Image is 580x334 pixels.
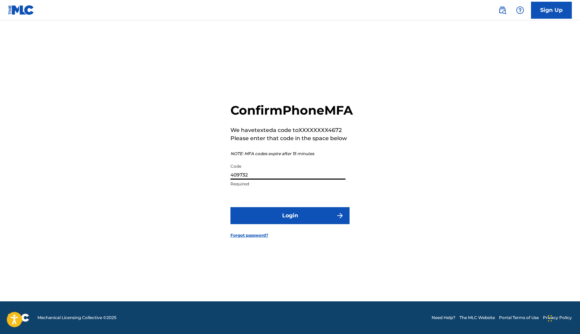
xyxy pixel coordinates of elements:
button: Login [230,207,350,224]
div: Help [513,3,527,17]
img: help [516,6,524,14]
p: NOTE: MFA codes expire after 15 minutes [230,151,353,157]
img: MLC Logo [8,5,34,15]
a: Portal Terms of Use [499,315,539,321]
p: Required [230,181,345,187]
iframe: Chat Widget [546,301,580,334]
span: Mechanical Licensing Collective © 2025 [37,315,116,321]
h2: Confirm Phone MFA [230,103,353,118]
a: The MLC Website [460,315,495,321]
img: search [498,6,506,14]
p: We have texted a code to XXXXXXXX4672 [230,126,353,134]
a: Privacy Policy [543,315,572,321]
a: Forgot password? [230,232,268,238]
p: Please enter that code in the space below [230,134,353,143]
a: Public Search [496,3,509,17]
img: f7272a7cc735f4ea7f67.svg [336,212,344,220]
a: Sign Up [531,2,572,19]
img: logo [8,314,29,322]
div: Drag [548,308,552,329]
a: Need Help? [432,315,455,321]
